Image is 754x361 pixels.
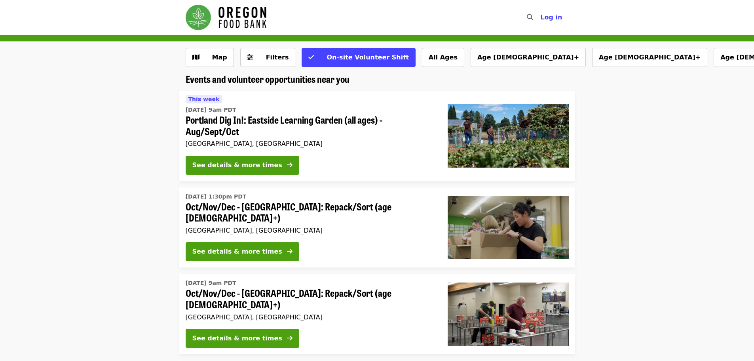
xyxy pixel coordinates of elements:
span: Portland Dig In!: Eastside Learning Garden (all ages) - Aug/Sept/Oct [186,114,435,137]
i: search icon [527,13,533,21]
img: Oct/Nov/Dec - Portland: Repack/Sort (age 8+) organized by Oregon Food Bank [448,196,569,259]
i: map icon [192,53,199,61]
img: Portland Dig In!: Eastside Learning Garden (all ages) - Aug/Sept/Oct organized by Oregon Food Bank [448,104,569,168]
span: Oct/Nov/Dec - [GEOGRAPHIC_DATA]: Repack/Sort (age [DEMOGRAPHIC_DATA]+) [186,201,435,224]
button: See details & more times [186,329,299,348]
span: Log in [540,13,562,21]
div: [GEOGRAPHIC_DATA], [GEOGRAPHIC_DATA] [186,313,435,321]
time: [DATE] 9am PDT [186,106,236,114]
button: See details & more times [186,156,299,175]
i: arrow-right icon [287,248,292,255]
input: Search [538,8,544,27]
button: Filters (0 selected) [240,48,296,67]
img: Oct/Nov/Dec - Portland: Repack/Sort (age 16+) organized by Oregon Food Bank [448,283,569,346]
button: Log in [534,10,568,25]
span: Events and volunteer opportunities near you [186,72,349,86]
i: arrow-right icon [287,161,292,169]
button: All Ages [422,48,464,67]
button: See details & more times [186,242,299,261]
i: sliders-h icon [247,53,253,61]
button: Age [DEMOGRAPHIC_DATA]+ [471,48,586,67]
span: Oct/Nov/Dec - [GEOGRAPHIC_DATA]: Repack/Sort (age [DEMOGRAPHIC_DATA]+) [186,287,435,310]
time: [DATE] 1:30pm PDT [186,193,247,201]
a: See details for "Portland Dig In!: Eastside Learning Garden (all ages) - Aug/Sept/Oct" [179,91,575,181]
span: Filters [266,53,289,61]
div: [GEOGRAPHIC_DATA], [GEOGRAPHIC_DATA] [186,227,435,234]
button: Age [DEMOGRAPHIC_DATA]+ [592,48,707,67]
div: See details & more times [192,334,282,343]
a: See details for "Oct/Nov/Dec - Portland: Repack/Sort (age 8+)" [179,187,575,268]
span: On-site Volunteer Shift [327,53,408,61]
a: See details for "Oct/Nov/Dec - Portland: Repack/Sort (age 16+)" [179,274,575,354]
img: Oregon Food Bank - Home [186,5,266,30]
button: Show map view [186,48,234,67]
span: Map [212,53,227,61]
time: [DATE] 9am PDT [186,279,236,287]
span: This week [188,96,220,102]
div: [GEOGRAPHIC_DATA], [GEOGRAPHIC_DATA] [186,140,435,147]
div: See details & more times [192,160,282,170]
button: On-site Volunteer Shift [302,48,415,67]
i: arrow-right icon [287,334,292,342]
i: check icon [308,53,314,61]
div: See details & more times [192,247,282,256]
